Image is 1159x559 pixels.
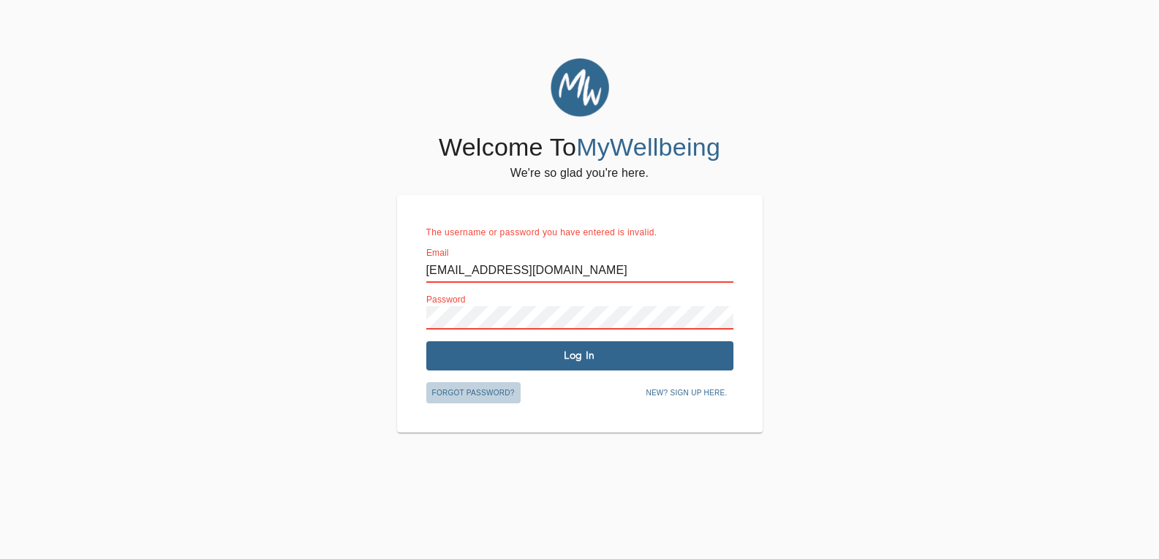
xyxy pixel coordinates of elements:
[432,387,515,400] span: Forgot password?
[439,132,720,163] h4: Welcome To
[576,133,720,161] span: MyWellbeing
[426,295,466,304] label: Password
[426,382,521,404] button: Forgot password?
[426,227,657,237] span: The username or password you have entered is invalid.
[426,341,733,370] button: Log In
[432,349,728,362] span: Log In
[551,58,609,117] img: MyWellbeing
[640,382,733,404] button: New? Sign up here.
[510,163,649,183] h6: We're so glad you're here.
[426,248,449,257] label: Email
[646,387,727,400] span: New? Sign up here.
[426,386,521,398] a: Forgot password?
